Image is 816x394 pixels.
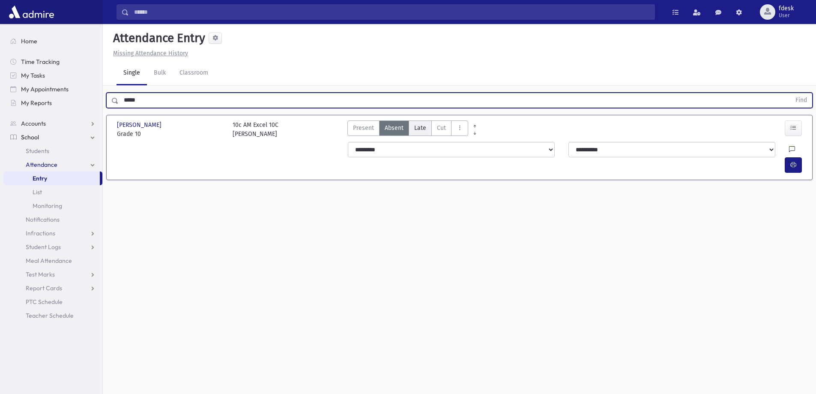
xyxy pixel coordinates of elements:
span: List [33,188,42,196]
span: Report Cards [26,284,62,292]
span: Late [414,123,426,132]
a: My Tasks [3,69,102,82]
a: Student Logs [3,240,102,254]
span: PTC Schedule [26,298,63,306]
a: Time Tracking [3,55,102,69]
a: Monitoring [3,199,102,213]
a: Home [3,34,102,48]
a: Teacher Schedule [3,309,102,322]
img: AdmirePro [7,3,56,21]
span: My Tasks [21,72,45,79]
a: School [3,130,102,144]
span: Attendance [26,161,57,168]
a: Single [117,61,147,85]
span: School [21,133,39,141]
a: Attendance [3,158,102,171]
a: Bulk [147,61,173,85]
span: Absent [385,123,404,132]
a: Classroom [173,61,215,85]
span: Grade 10 [117,129,224,138]
a: Report Cards [3,281,102,295]
span: Meal Attendance [26,257,72,265]
a: Entry [3,171,100,185]
span: Home [21,37,37,45]
span: Student Logs [26,243,61,251]
button: Find [790,93,812,108]
h5: Attendance Entry [110,31,205,45]
span: User [779,12,794,19]
span: Teacher Schedule [26,312,74,319]
a: PTC Schedule [3,295,102,309]
span: Cut [437,123,446,132]
span: Notifications [26,216,60,223]
span: [PERSON_NAME] [117,120,163,129]
span: Students [26,147,49,155]
a: Notifications [3,213,102,226]
a: Test Marks [3,268,102,281]
a: Missing Attendance History [110,50,188,57]
a: My Appointments [3,82,102,96]
span: fdesk [779,5,794,12]
span: My Appointments [21,85,69,93]
span: Time Tracking [21,58,60,66]
span: Accounts [21,120,46,127]
a: Accounts [3,117,102,130]
span: Present [353,123,374,132]
a: List [3,185,102,199]
span: My Reports [21,99,52,107]
span: Entry [33,174,47,182]
span: Infractions [26,229,55,237]
u: Missing Attendance History [113,50,188,57]
a: My Reports [3,96,102,110]
a: Infractions [3,226,102,240]
span: Test Marks [26,271,55,278]
a: Students [3,144,102,158]
div: AttTypes [347,120,468,138]
span: Monitoring [33,202,62,210]
a: Meal Attendance [3,254,102,268]
div: 10c AM Excel 10C [PERSON_NAME] [233,120,278,138]
input: Search [129,4,655,20]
